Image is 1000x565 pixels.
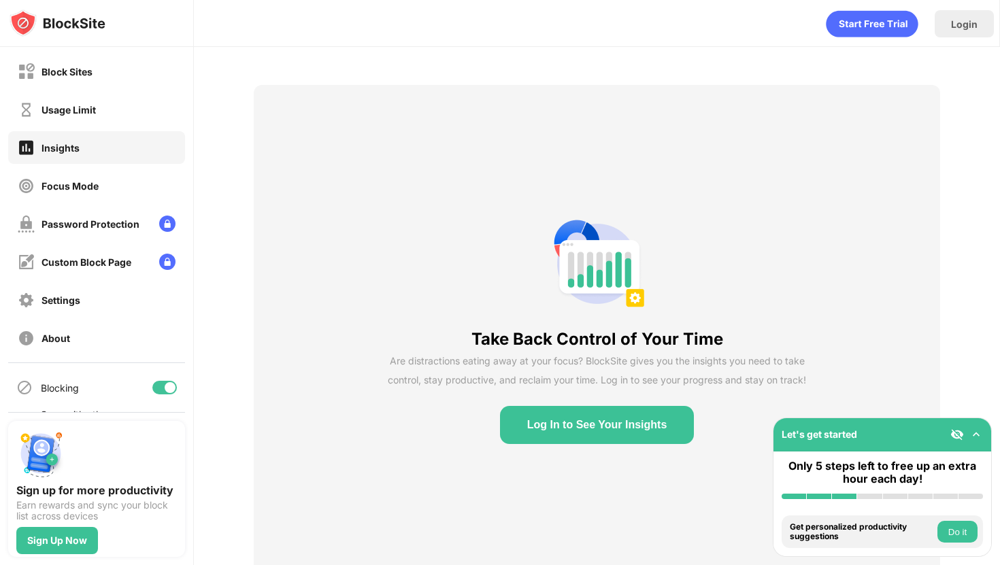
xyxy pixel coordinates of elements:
[18,63,35,80] img: block-off.svg
[782,460,983,485] div: Only 5 steps left to free up an extra hour each day!
[10,10,105,37] img: logo-blocksite.svg
[41,66,93,78] div: Block Sites
[18,177,35,194] img: focus-off.svg
[18,330,35,347] img: about-off.svg
[826,10,918,37] div: animation
[18,292,35,309] img: settings-off.svg
[16,500,177,521] div: Earn rewards and sync your block list across devices
[18,101,35,118] img: time-usage-off.svg
[16,483,177,497] div: Sign up for more productivity
[388,352,806,390] div: Are distractions eating away at your focus? BlockSite gives you the insights you need to take con...
[41,382,79,394] div: Blocking
[41,409,111,432] div: Sync with other devices
[782,428,857,440] div: Let's get started
[159,216,176,232] img: lock-menu.svg
[41,332,70,344] div: About
[159,254,176,270] img: lock-menu.svg
[41,104,96,116] div: Usage Limit
[937,521,978,543] button: Do it
[548,215,646,313] img: insights-non-login-state.png
[41,256,131,268] div: Custom Block Page
[18,139,35,156] img: insights-on.svg
[790,522,934,542] div: Get personalized productivity suggestions
[41,294,80,306] div: Settings
[18,216,35,233] img: password-protection-off.svg
[969,428,983,441] img: omni-setup-toggle.svg
[41,180,99,192] div: Focus Mode
[16,379,33,396] img: blocking-icon.svg
[41,218,139,230] div: Password Protection
[471,329,723,349] div: Take Back Control of Your Time
[41,142,80,154] div: Insights
[16,429,65,478] img: push-signup.svg
[27,535,87,546] div: Sign Up Now
[950,428,964,441] img: eye-not-visible.svg
[951,18,978,30] div: Login
[18,254,35,271] img: customize-block-page-off.svg
[500,406,695,444] button: Log In to See Your Insights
